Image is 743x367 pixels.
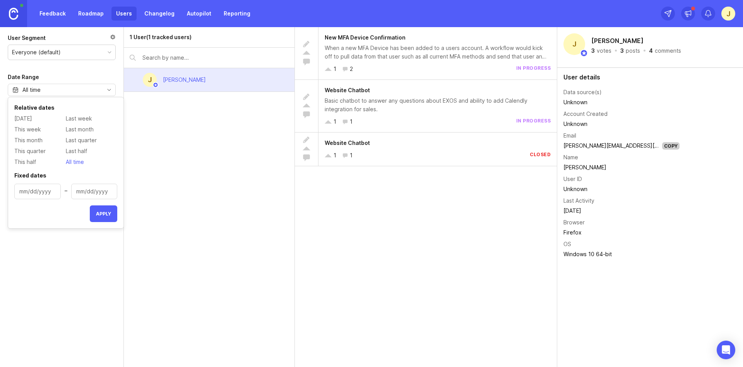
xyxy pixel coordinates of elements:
[662,142,680,150] div: Copy
[649,48,653,53] div: 4
[325,96,551,114] div: Basic chatbot to answer any questions about EXOS and ability to add Calendly integration for sales.
[350,117,353,126] div: 1
[14,147,46,155] span: This quarter
[563,196,594,205] div: Last Activity
[614,48,618,53] div: ·
[325,87,370,93] span: Website Chatbot
[140,7,179,21] a: Changelog
[96,211,111,217] span: Apply
[580,49,588,57] img: member badge
[563,120,680,128] div: Unknown
[66,114,92,123] span: Last week
[334,117,336,126] div: 1
[620,48,624,53] div: 3
[717,341,735,359] div: Open Intercom Messenger
[14,136,43,145] span: This month
[163,76,206,84] div: [PERSON_NAME]
[563,218,585,227] div: Browser
[74,7,108,21] a: Roadmap
[563,142,695,149] a: [PERSON_NAME][EMAIL_ADDRESS][DOMAIN_NAME]
[9,8,18,20] img: Canny Home
[14,158,36,166] span: This half
[563,33,585,55] div: J
[350,151,353,160] div: 1
[530,151,551,160] div: closed
[563,175,582,183] div: User ID
[325,140,370,146] span: Website Chatbot
[66,158,84,166] span: All time
[142,53,289,62] input: Search by name...
[334,65,336,73] div: 1
[516,117,551,126] div: in progress
[563,88,602,96] div: Data source(s)
[8,72,39,82] div: Date Range
[295,133,557,166] a: Website Chatbot11closed
[103,87,115,93] svg: toggle icon
[325,44,551,61] div: When a new MFA Device has been added to a users account. A workflow would kick off to pull data f...
[721,7,735,21] button: J
[130,33,192,41] div: 1 User (1 tracked users)
[14,171,117,180] div: Fixed dates
[655,48,681,53] div: comments
[66,125,94,134] span: Last month
[295,27,557,80] a: New MFA Device ConfirmationWhen a new MFA Device has been added to a users account. A workflow wo...
[90,205,117,222] button: Apply
[626,48,640,53] div: posts
[8,33,46,43] div: User Segment
[66,136,97,145] span: Last quarter
[143,73,157,87] div: J
[14,114,32,123] span: [DATE]
[590,35,645,47] h2: [PERSON_NAME]
[642,48,647,53] div: ·
[516,65,551,73] div: in progress
[219,7,255,21] a: Reporting
[14,103,117,112] div: Relative dates
[12,48,61,57] div: Everyone (default)
[66,147,87,155] span: Last half
[153,82,159,88] img: member badge
[563,162,680,172] td: [PERSON_NAME]
[597,48,611,53] div: votes
[111,7,137,21] a: Users
[563,207,581,214] time: [DATE]
[563,227,680,238] td: Firefox
[182,7,216,21] a: Autopilot
[563,97,680,107] td: Unknown
[334,151,336,160] div: 1
[563,110,608,118] div: Account Created
[14,125,41,134] span: This week
[35,7,70,21] a: Feedback
[563,74,737,80] div: User details
[76,187,113,196] input: mm/dd/yyyy
[563,153,578,162] div: Name
[19,187,56,196] input: mm/dd/yyyy
[563,240,571,248] div: OS
[591,48,595,53] div: 3
[563,249,680,259] td: Windows 10 64-bit
[325,34,406,41] span: New MFA Device Confirmation
[350,65,353,73] div: 2
[22,86,41,94] div: All time
[563,131,576,140] div: Email
[563,185,680,193] div: Unknown
[295,80,557,133] a: Website ChatbotBasic chatbot to answer any questions about EXOS and ability to add Calendly integ...
[61,186,71,196] div: –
